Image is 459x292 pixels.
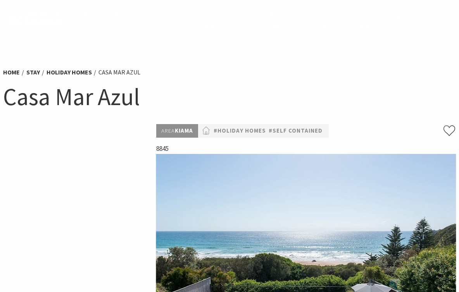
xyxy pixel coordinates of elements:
[214,126,266,136] a: #Holiday Homes
[9,12,63,30] img: Kiama Logo
[156,124,198,138] p: Kiama
[71,10,90,20] span: Home
[47,68,92,76] a: Holiday Homes
[98,67,140,77] li: Casa Mar Azul
[237,10,254,20] span: Plan
[269,126,323,136] a: #Self Contained
[311,10,331,31] span: Book now
[3,68,20,76] a: Home
[106,10,155,20] span: Destinations
[63,9,385,33] nav: Main Menu
[203,10,220,31] span: See & Do
[349,10,374,31] span: Winter Deals
[3,81,456,112] h1: Casa Mar Azul
[269,10,295,31] span: What’s On
[26,68,40,76] a: Stay
[171,10,188,20] span: Stay
[161,127,175,134] span: Area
